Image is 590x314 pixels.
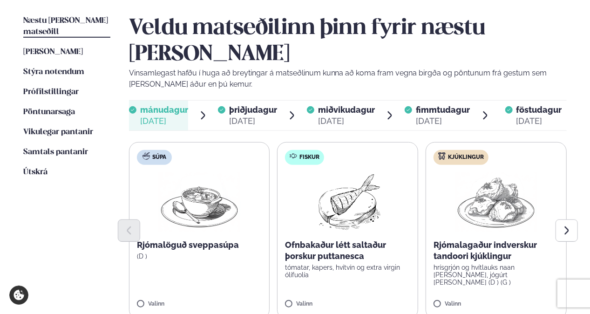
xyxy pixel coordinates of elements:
div: [DATE] [416,116,470,127]
img: Chicken-thighs.png [455,172,537,232]
span: Samtals pantanir [23,148,88,156]
span: Prófílstillingar [23,88,79,96]
a: Útskrá [23,167,47,178]
img: soup.svg [142,152,150,160]
p: tómatar, kapers, hvítvín og extra virgin ólífuolía [285,264,410,279]
span: Stýra notendum [23,68,84,76]
div: [DATE] [318,116,375,127]
a: Prófílstillingar [23,87,79,98]
p: (D ) [137,253,262,260]
div: [DATE] [516,116,562,127]
button: Next slide [556,219,578,242]
a: Næstu [PERSON_NAME] matseðill [23,15,110,38]
p: hrísgrjón og hvítlauks naan [PERSON_NAME], jógúrt [PERSON_NAME] (D ) (G ) [434,264,559,286]
div: [DATE] [140,116,188,127]
span: Útskrá [23,168,47,176]
a: Stýra notendum [23,67,84,78]
a: Pöntunarsaga [23,107,75,118]
a: Samtals pantanir [23,147,88,158]
p: Rjómalagaður indverskur tandoori kjúklingur [434,239,559,262]
h2: Veldu matseðilinn þinn fyrir næstu [PERSON_NAME] [129,15,567,68]
div: [DATE] [229,116,277,127]
span: [PERSON_NAME] [23,48,83,56]
img: chicken.svg [438,152,446,160]
span: miðvikudagur [318,105,375,115]
span: Kjúklingur [448,154,484,161]
img: Fish.png [306,172,389,232]
span: Fiskur [299,154,319,161]
a: Cookie settings [9,286,28,305]
span: Pöntunarsaga [23,108,75,116]
img: Soup.png [158,172,240,232]
button: Previous slide [118,219,140,242]
span: Súpa [152,154,166,161]
p: Ofnbakaður létt saltaður þorskur puttanesca [285,239,410,262]
span: þriðjudagur [229,105,277,115]
a: Vikulegar pantanir [23,127,93,138]
img: fish.svg [290,152,297,160]
p: Vinsamlegast hafðu í huga að breytingar á matseðlinum kunna að koma fram vegna birgða og pöntunum... [129,68,567,90]
a: [PERSON_NAME] [23,47,83,58]
span: Vikulegar pantanir [23,128,93,136]
p: Rjómalöguð sveppasúpa [137,239,262,251]
span: Næstu [PERSON_NAME] matseðill [23,17,108,36]
span: fimmtudagur [416,105,470,115]
span: mánudagur [140,105,188,115]
span: föstudagur [516,105,562,115]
